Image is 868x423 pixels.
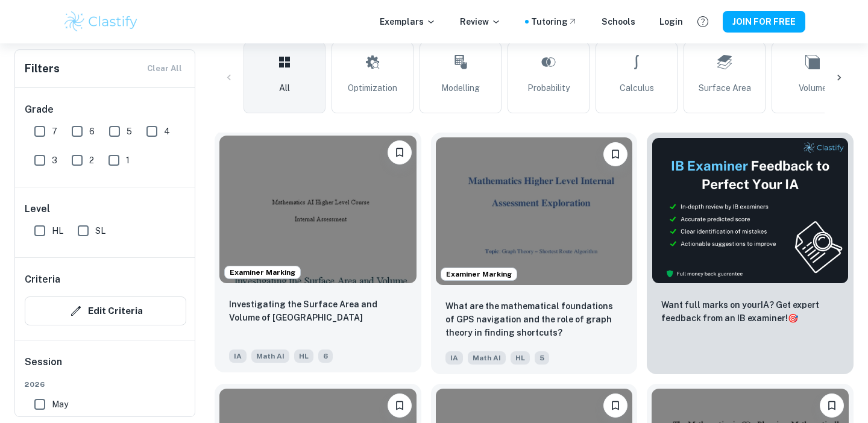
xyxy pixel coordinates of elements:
span: 6 [89,125,95,138]
span: 🎯 [788,313,798,323]
span: 1 [126,154,130,167]
span: Math AI [468,351,506,365]
h6: Session [25,355,186,379]
span: HL [52,224,63,237]
span: Surface Area [699,81,751,95]
span: 6 [318,349,333,363]
button: Edit Criteria [25,296,186,325]
span: May [52,398,68,411]
span: Calculus [620,81,654,95]
span: Examiner Marking [225,267,300,278]
span: Optimization [348,81,397,95]
a: Schools [602,15,635,28]
span: 4 [164,125,170,138]
a: Login [659,15,683,28]
span: 5 [127,125,132,138]
p: Investigating the Surface Area and Volume of Lake Titicaca [229,298,407,324]
p: Review [460,15,501,28]
a: Tutoring [531,15,577,28]
h6: Criteria [25,272,60,287]
p: What are the mathematical foundations of GPS navigation and the role of graph theory in finding s... [445,299,623,339]
span: HL [294,349,313,363]
span: Probability [527,81,570,95]
button: Please log in to bookmark exemplars [820,393,844,418]
h6: Level [25,202,186,216]
img: Thumbnail [652,137,849,284]
button: Please log in to bookmark exemplars [603,393,627,418]
span: Math AI [251,349,289,363]
span: Modelling [441,81,480,95]
h6: Filters [25,60,60,77]
button: Please log in to bookmark exemplars [603,142,627,166]
span: 2026 [25,379,186,390]
button: Please log in to bookmark exemplars [388,140,412,164]
span: Volume [799,81,827,95]
span: IA [445,351,463,365]
a: Examiner MarkingPlease log in to bookmark exemplarsInvestigating the Surface Area and Volume of L... [215,133,421,374]
button: Please log in to bookmark exemplars [388,393,412,418]
span: All [279,81,290,95]
span: 5 [535,351,549,365]
span: Examiner Marking [441,269,517,280]
span: 7 [52,125,57,138]
img: Math AI IA example thumbnail: Investigating the Surface Area and Volum [219,136,417,283]
button: Help and Feedback [693,11,713,32]
h6: Grade [25,102,186,117]
button: JOIN FOR FREE [723,11,805,33]
img: Math AI IA example thumbnail: What are the mathematical foundations of [436,137,633,285]
span: 2 [89,154,94,167]
p: Want full marks on your IA ? Get expert feedback from an IB examiner! [661,298,839,325]
p: Exemplars [380,15,436,28]
a: Examiner MarkingPlease log in to bookmark exemplarsWhat are the mathematical foundations of GPS n... [431,133,638,374]
span: IA [229,349,247,363]
a: ThumbnailWant full marks on yourIA? Get expert feedback from an IB examiner! [647,133,854,374]
img: Clastify logo [63,10,139,34]
span: SL [95,224,105,237]
span: HL [511,351,530,365]
span: 3 [52,154,57,167]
